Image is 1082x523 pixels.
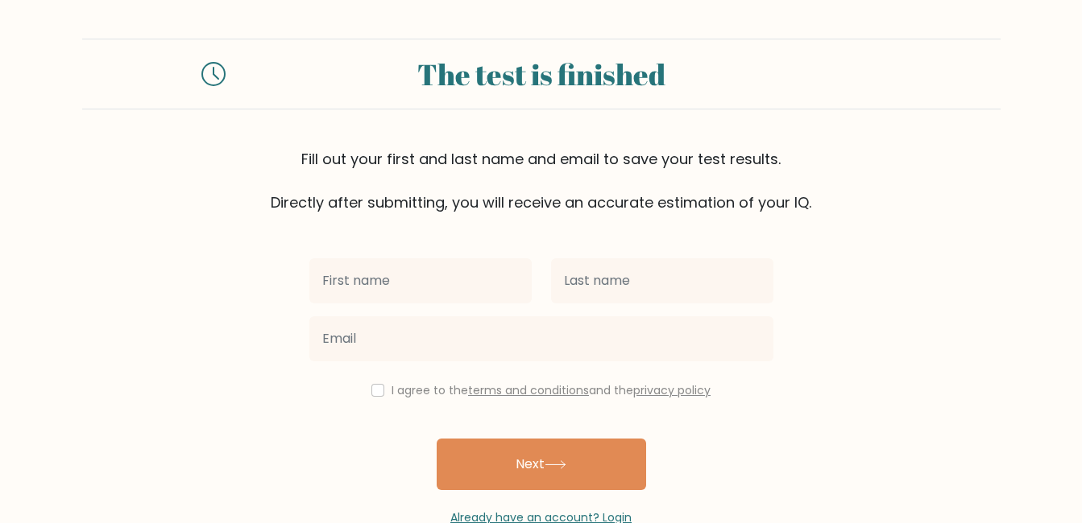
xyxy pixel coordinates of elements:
div: The test is finished [245,52,838,96]
input: Email [309,316,773,361]
input: Last name [551,258,773,303]
input: First name [309,258,532,303]
button: Next [437,439,646,490]
a: privacy policy [633,382,711,398]
div: Fill out your first and last name and email to save your test results. Directly after submitting,... [82,148,1001,213]
a: terms and conditions [468,382,589,398]
label: I agree to the and the [392,382,711,398]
